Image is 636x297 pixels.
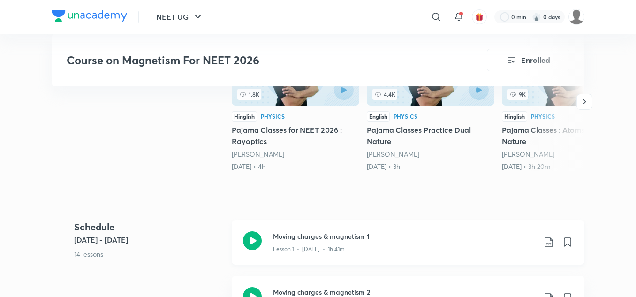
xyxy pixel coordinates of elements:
h5: Pajama Classes : Atoms & Dual Nature [502,124,629,147]
h3: Moving charges & magnetism 1 [273,231,536,241]
a: [PERSON_NAME] [232,150,284,159]
a: Pajama Classes for NEET 2026 : Rayoptics [232,32,359,171]
h3: Moving charges & magnetism 2 [273,287,536,297]
a: 9KHinglishPhysicsPajama Classes : Atoms & Dual Nature[PERSON_NAME][DATE] • 3h 20m [502,32,629,171]
button: avatar [472,9,487,24]
a: 4.4KEnglishPhysicsPajama Classes Practice Dual Nature[PERSON_NAME][DATE] • 3h [367,32,494,171]
img: streak [532,12,541,22]
button: NEET UG [151,8,209,26]
button: Enrolled [487,49,569,71]
a: 1.8KHinglishPhysicsPajama Classes for NEET 2026 : Rayoptics[PERSON_NAME][DATE] • 4h [232,32,359,171]
div: Physics [394,114,417,119]
h4: Schedule [74,220,224,234]
h5: Pajama Classes Practice Dual Nature [367,124,494,147]
a: Company Logo [52,10,127,24]
div: Anupam Upadhayay [367,150,494,159]
div: 21st Jun • 3h [367,162,494,171]
img: avatar [475,13,484,21]
span: 4.4K [372,89,397,100]
div: Anupam Upadhayay [502,150,629,159]
div: English [367,111,390,122]
a: [PERSON_NAME] [502,150,554,159]
div: 30th May • 4h [232,162,359,171]
div: Hinglish [502,111,527,122]
span: 1.8K [237,89,261,100]
div: Physics [261,114,285,119]
h5: [DATE] - [DATE] [74,234,224,245]
a: [PERSON_NAME] [367,150,419,159]
a: Moving charges & magnetism 1Lesson 1 • [DATE] • 1h 41m [232,220,584,276]
div: Anupam Upadhayay [232,150,359,159]
span: 9K [507,89,528,100]
h5: Pajama Classes for NEET 2026 : Rayoptics [232,124,359,147]
a: Pajama Classes Practice Dual Nature [367,32,494,171]
p: Lesson 1 • [DATE] • 1h 41m [273,245,345,253]
img: Company Logo [52,10,127,22]
div: 28th Jun • 3h 20m [502,162,629,171]
p: 14 lessons [74,249,224,259]
a: Pajama Classes : Atoms & Dual Nature [502,32,629,171]
h3: Course on Magnetism For NEET 2026 [67,53,434,67]
img: Saniya Mustafa [568,9,584,25]
div: Hinglish [232,111,257,122]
